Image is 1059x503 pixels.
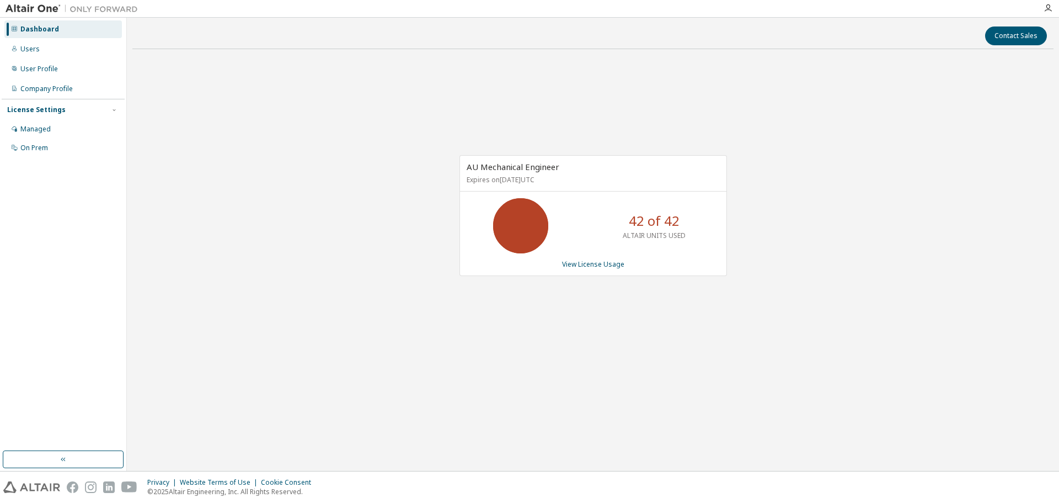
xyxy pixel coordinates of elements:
p: ALTAIR UNITS USED [623,231,686,240]
img: instagram.svg [85,481,97,493]
div: Company Profile [20,84,73,93]
img: linkedin.svg [103,481,115,493]
span: AU Mechanical Engineer [467,161,559,172]
div: License Settings [7,105,66,114]
p: Expires on [DATE] UTC [467,175,717,184]
div: On Prem [20,144,48,152]
a: View License Usage [562,260,624,269]
div: Dashboard [20,25,59,34]
div: User Profile [20,65,58,73]
div: Website Terms of Use [180,478,261,487]
img: altair_logo.svg [3,481,60,493]
div: Managed [20,125,51,134]
div: Cookie Consent [261,478,318,487]
img: Altair One [6,3,143,14]
p: © 2025 Altair Engineering, Inc. All Rights Reserved. [147,487,318,496]
img: youtube.svg [121,481,137,493]
img: facebook.svg [67,481,78,493]
button: Contact Sales [985,27,1047,45]
div: Users [20,45,40,54]
div: Privacy [147,478,180,487]
p: 42 of 42 [629,211,680,230]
